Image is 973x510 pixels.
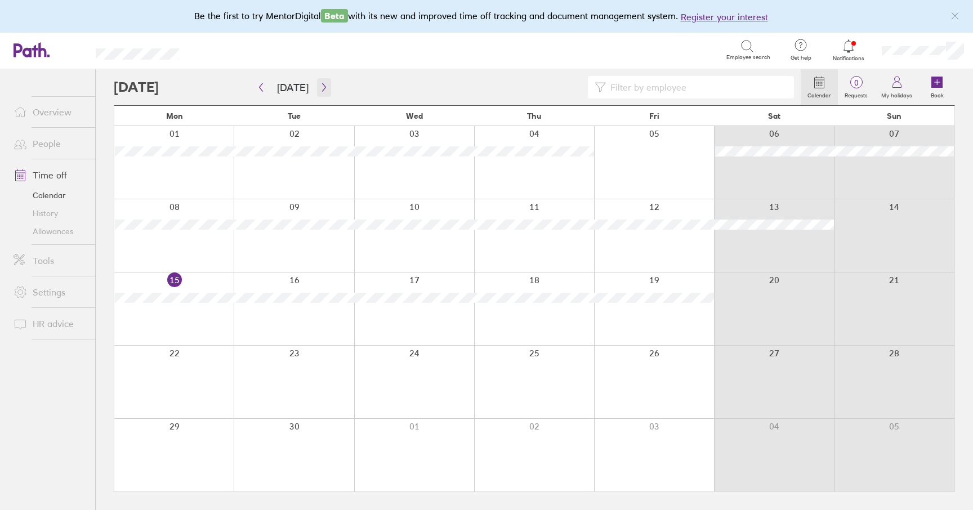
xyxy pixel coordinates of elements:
[831,38,867,62] a: Notifications
[919,69,955,105] a: Book
[5,186,95,204] a: Calendar
[209,44,238,55] div: Search
[5,222,95,240] a: Allowances
[874,69,919,105] a: My holidays
[527,111,541,120] span: Thu
[783,55,819,61] span: Get help
[801,89,838,99] label: Calendar
[321,9,348,23] span: Beta
[268,78,318,97] button: [DATE]
[649,111,659,120] span: Fri
[5,132,95,155] a: People
[924,89,950,99] label: Book
[838,69,874,105] a: 0Requests
[838,78,874,87] span: 0
[801,69,838,105] a: Calendar
[874,89,919,99] label: My holidays
[681,10,768,24] button: Register your interest
[606,77,787,98] input: Filter by employee
[166,111,183,120] span: Mon
[5,164,95,186] a: Time off
[5,281,95,303] a: Settings
[5,312,95,335] a: HR advice
[887,111,901,120] span: Sun
[406,111,423,120] span: Wed
[831,55,867,62] span: Notifications
[5,204,95,222] a: History
[838,89,874,99] label: Requests
[726,54,770,61] span: Employee search
[194,9,779,24] div: Be the first to try MentorDigital with its new and improved time off tracking and document manage...
[288,111,301,120] span: Tue
[5,249,95,272] a: Tools
[768,111,780,120] span: Sat
[5,101,95,123] a: Overview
